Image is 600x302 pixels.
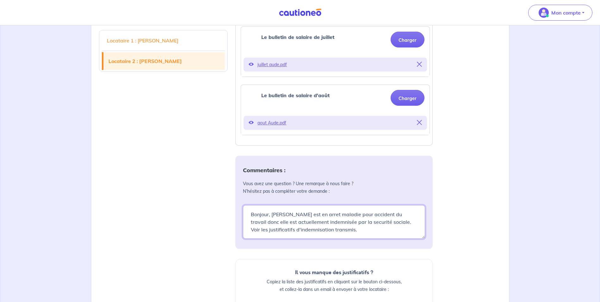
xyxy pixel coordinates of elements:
img: illu_account_valid_menu.svg [539,8,549,18]
button: illu_account_valid_menu.svgMon compte [528,5,592,21]
h6: Il vous manque des justificatifs ? [243,269,425,275]
button: Supprimer [417,60,422,69]
strong: Le bulletin de salaire d'août [261,92,330,98]
a: Locataire 2 : [PERSON_NAME] [103,52,225,70]
div: categoryName: le-bulletin-de-salaire-de-juillet, userCategory: cdi [241,26,430,77]
p: Vous avez une question ? Une remarque à nous faire ? N’hésitez pas à compléter votre demande : [243,180,425,195]
strong: Le bulletin de salaire de juillet [261,34,334,40]
button: Charger [391,32,424,47]
button: Voir [249,60,254,69]
p: aout Aude.pdf [257,118,413,127]
p: juillet aude.pdf [257,60,413,69]
div: categoryName: le-bulletin-de-salaire-daout, userCategory: cdi [241,85,430,135]
textarea: Bonjour, [PERSON_NAME] est en arret maladie pour accident du travail donc elle est actuellement i... [243,205,425,239]
p: Copiez la liste des justificatifs en cliquant sur le bouton ci-dessous, et collez-la dans un emai... [243,278,425,293]
button: Voir [249,118,254,127]
a: Locataire 1 : [PERSON_NAME] [102,32,225,49]
img: Cautioneo [276,9,324,16]
p: Mon compte [551,9,581,16]
button: Charger [391,90,424,106]
button: Supprimer [417,118,422,127]
strong: Commentaires : [243,167,286,174]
